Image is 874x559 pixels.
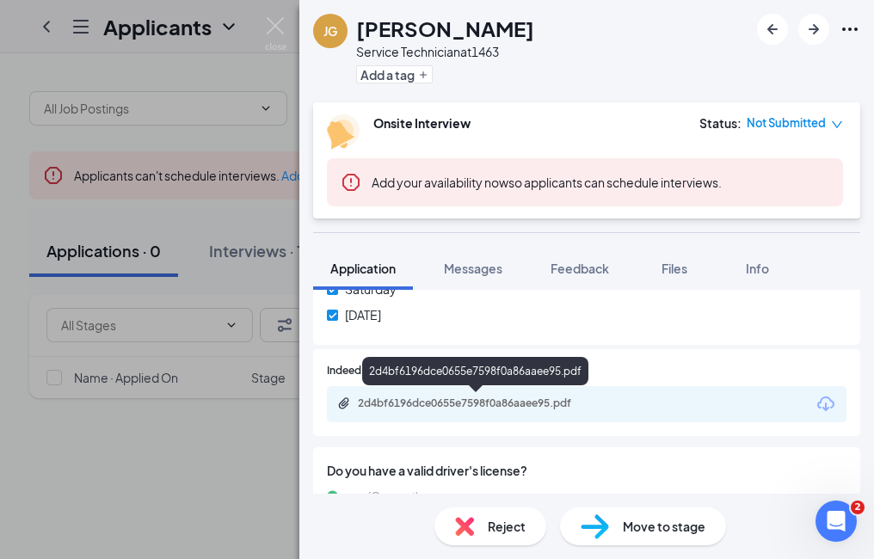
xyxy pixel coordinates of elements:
svg: Paperclip [337,396,351,410]
svg: Error [341,172,361,193]
span: so applicants can schedule interviews. [372,175,722,190]
button: ArrowLeftNew [757,14,788,45]
span: 2 [851,501,865,514]
span: Feedback [551,261,609,276]
span: Move to stage [623,517,705,536]
span: Indeed Resume [327,363,403,379]
button: Add your availability now [372,174,508,191]
svg: Download [816,394,836,415]
h1: [PERSON_NAME] [356,14,534,43]
svg: Ellipses [840,19,860,40]
span: Files [662,261,687,276]
span: Info [746,261,769,276]
span: Do you have a valid driver's license? [327,461,846,480]
span: yes (Correct) [345,487,419,506]
a: Paperclip2d4bf6196dce0655e7598f0a86aaee95.pdf [337,396,616,413]
div: 2d4bf6196dce0655e7598f0a86aaee95.pdf [358,396,599,410]
span: Reject [488,517,526,536]
svg: ArrowRight [803,19,824,40]
button: PlusAdd a tag [356,65,433,83]
b: Onsite Interview [373,115,471,131]
button: ArrowRight [798,14,829,45]
div: JG [323,22,337,40]
div: Service Technician at 1463 [356,43,534,60]
span: [DATE] [345,305,381,324]
iframe: Intercom live chat [816,501,857,542]
span: down [831,119,843,131]
span: Saturday [345,279,397,298]
svg: Plus [418,70,428,80]
div: 2d4bf6196dce0655e7598f0a86aaee95.pdf [362,357,588,385]
div: Status : [699,114,742,132]
span: Messages [444,261,502,276]
span: Application [330,261,396,276]
svg: ArrowLeftNew [762,19,783,40]
span: Not Submitted [747,114,826,132]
